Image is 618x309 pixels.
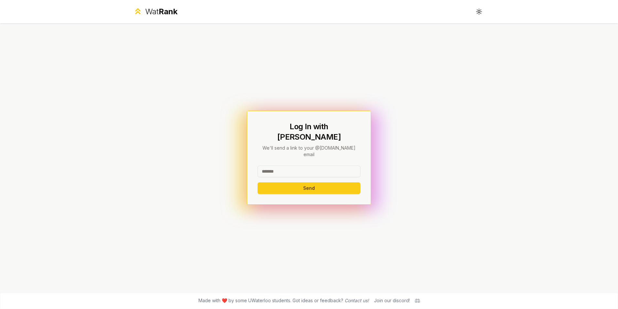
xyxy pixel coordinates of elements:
[258,121,360,142] h1: Log In with [PERSON_NAME]
[145,6,177,17] div: Wat
[198,297,369,304] span: Made with ❤️ by some UWaterloo students. Got ideas or feedback?
[159,7,177,16] span: Rank
[258,145,360,158] p: We'll send a link to your @[DOMAIN_NAME] email
[133,6,177,17] a: WatRank
[374,297,410,304] div: Join our discord!
[345,298,369,303] a: Contact us!
[258,182,360,194] button: Send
